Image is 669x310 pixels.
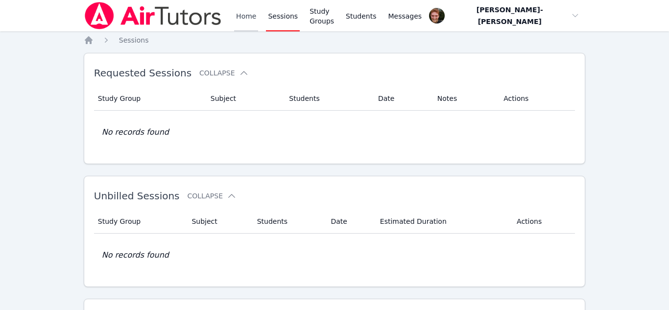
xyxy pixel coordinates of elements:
[372,87,431,111] th: Date
[94,87,205,111] th: Study Group
[94,111,575,154] td: No records found
[431,87,498,111] th: Notes
[119,36,149,44] span: Sessions
[283,87,372,111] th: Students
[84,35,586,45] nav: Breadcrumb
[84,2,222,29] img: Air Tutors
[94,234,575,277] td: No records found
[188,191,237,201] button: Collapse
[94,210,186,234] th: Study Group
[186,210,251,234] th: Subject
[94,67,191,79] span: Requested Sessions
[498,87,575,111] th: Actions
[199,68,248,78] button: Collapse
[374,210,511,234] th: Estimated Duration
[205,87,284,111] th: Subject
[388,11,422,21] span: Messages
[94,190,180,202] span: Unbilled Sessions
[511,210,575,234] th: Actions
[119,35,149,45] a: Sessions
[251,210,325,234] th: Students
[325,210,374,234] th: Date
